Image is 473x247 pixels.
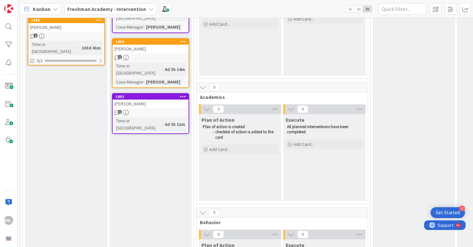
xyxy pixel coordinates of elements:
div: Open Get Started checklist, remaining modules: 4 [431,207,465,218]
div: 1803[PERSON_NAME] [113,94,189,108]
div: Case Manager [115,23,144,31]
div: Time in [GEOGRAPHIC_DATA] [115,117,162,131]
span: 1 [118,110,122,114]
div: 9+ [32,3,36,8]
span: : [144,23,144,31]
span: checklist of action is added to the card [215,129,274,140]
span: : [162,66,163,73]
img: Visit kanbanzone.com [4,4,13,13]
div: [PERSON_NAME] [113,45,189,53]
b: Freshman Academy - Intervention [67,6,146,12]
span: All planned interventions have been completed [287,124,349,135]
span: Execute [286,117,304,123]
span: Add Card... [293,16,314,22]
span: 0/1 [37,57,43,64]
span: Plan of Action [201,117,235,123]
span: Support [14,1,29,9]
span: Kanban [33,5,51,13]
div: [PERSON_NAME] [28,23,104,31]
span: Add Card... [209,21,230,27]
div: 6d 3h 11m [163,121,187,128]
span: : [144,78,144,85]
span: 3x [363,6,372,12]
div: [PERSON_NAME] [113,100,189,108]
div: Case Manager [115,78,144,85]
span: Academics [200,94,360,100]
a: 1698[PERSON_NAME]Time in [GEOGRAPHIC_DATA]:103d 41m0/1 [28,17,105,66]
a: 1804[PERSON_NAME]Time in [GEOGRAPHIC_DATA]:6d 3h 14mCase Manager:[PERSON_NAME] [112,38,189,88]
span: 0 [297,105,308,113]
span: 2x [354,6,363,12]
span: 0 [213,231,224,238]
div: 6d 3h 14m [163,66,187,73]
span: Add Card... [209,146,230,152]
div: 1804 [116,40,189,44]
a: 1803[PERSON_NAME]Time in [GEOGRAPHIC_DATA]:6d 3h 11m [112,93,189,134]
div: 103d 41m [80,44,102,51]
div: 1698 [28,17,104,23]
div: Time in [GEOGRAPHIC_DATA] [30,41,79,55]
div: 1804 [113,39,189,45]
span: 0 [213,105,224,113]
span: 0 [209,84,220,91]
div: 1698 [31,18,104,22]
div: Get Started [436,209,460,216]
div: 1804[PERSON_NAME] [113,39,189,53]
input: Quick Filter... [378,3,427,15]
span: 0 [297,231,308,238]
span: Add Card... [293,141,314,147]
div: [PERSON_NAME] [144,23,182,31]
span: : [79,44,80,51]
span: 1x [346,6,354,12]
span: : [162,121,163,128]
span: 1 [118,55,122,59]
div: Time in [GEOGRAPHIC_DATA] [115,62,162,76]
span: 0 [209,209,220,216]
span: Plan of action is created [203,124,245,129]
div: 1698[PERSON_NAME] [28,17,104,31]
div: 1803 [116,94,189,99]
div: [PERSON_NAME] [144,78,182,85]
span: 1 [33,33,38,38]
span: Behavior [200,219,360,225]
div: 4 [459,206,465,211]
div: 1803 [113,94,189,100]
div: [PERSON_NAME] [4,216,13,225]
img: avatar [4,234,13,243]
